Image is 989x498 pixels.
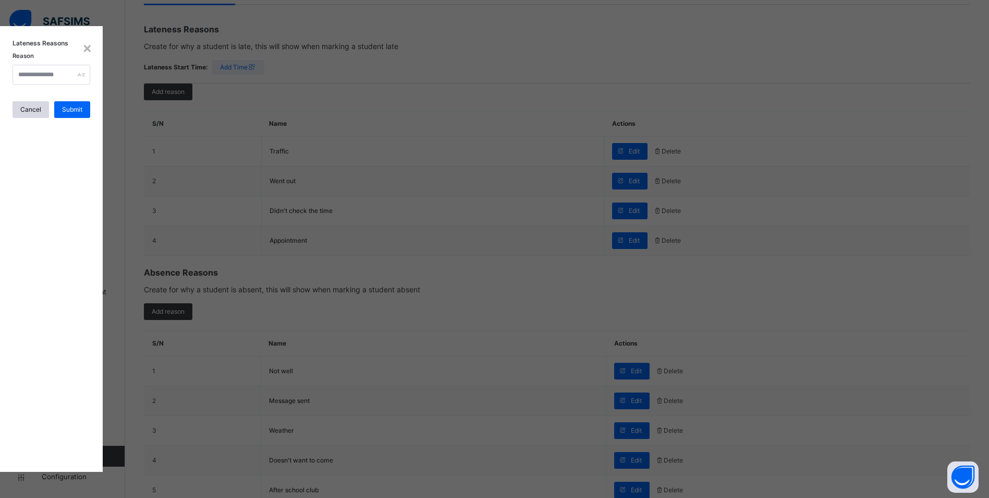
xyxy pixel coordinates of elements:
[947,461,979,493] button: Open asap
[82,37,92,58] div: ×
[13,39,68,47] span: Lateness Reasons
[20,105,41,114] span: Cancel
[62,105,82,114] span: Submit
[13,52,34,61] label: Reason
